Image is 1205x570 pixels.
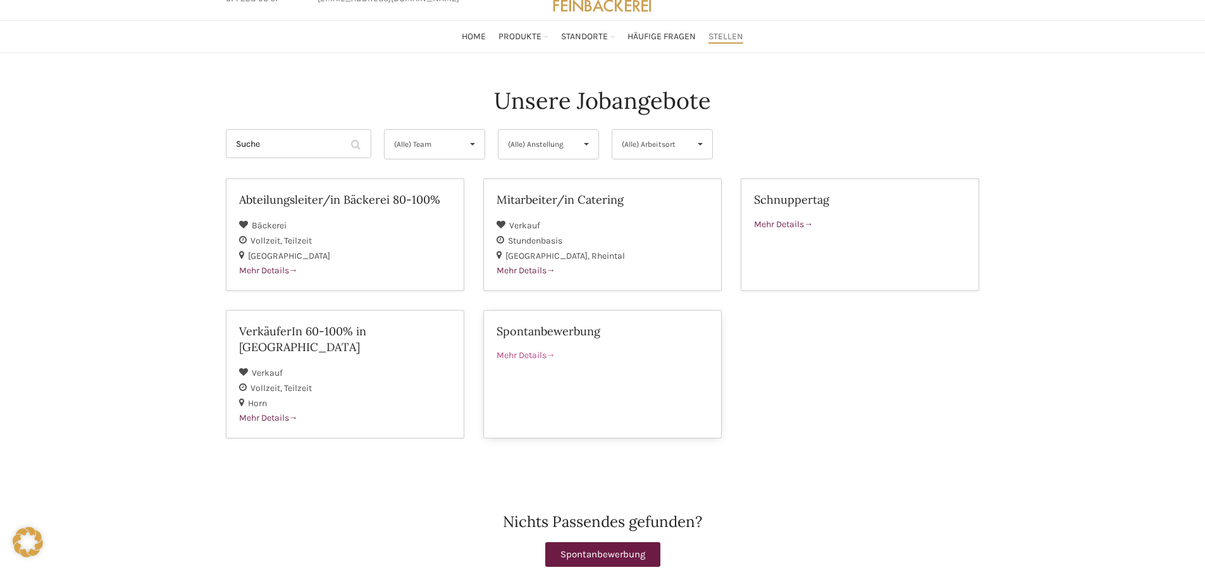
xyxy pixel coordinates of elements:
span: ▾ [460,130,485,159]
span: Stundenbasis [508,235,562,246]
a: VerkäuferIn 60-100% in [GEOGRAPHIC_DATA] Verkauf Vollzeit Teilzeit Horn Mehr Details [226,310,464,438]
span: (Alle) Anstellung [508,130,568,159]
span: Bäckerei [252,220,287,231]
span: Vollzeit [250,235,284,246]
a: Spontanbewerbung Mehr Details [483,310,722,438]
span: (Alle) Arbeitsort [622,130,682,159]
span: Mehr Details [754,219,813,230]
a: Häufige Fragen [627,24,696,49]
a: Abteilungsleiter/in Bäckerei 80-100% Bäckerei Vollzeit Teilzeit [GEOGRAPHIC_DATA] Mehr Details [226,178,464,291]
a: Mitarbeiter/in Catering Verkauf Stundenbasis [GEOGRAPHIC_DATA] Rheintal Mehr Details [483,178,722,291]
h2: Spontanbewerbung [497,323,708,339]
h2: Nichts Passendes gefunden? [226,514,980,530]
span: Stellen [708,31,743,43]
span: Mehr Details [497,350,555,361]
a: Schnuppertag Mehr Details [741,178,979,291]
span: Häufige Fragen [627,31,696,43]
span: Rheintal [591,251,625,261]
span: Verkauf [509,220,540,231]
a: Spontanbewerbung [545,542,660,567]
h2: Abteilungsleiter/in Bäckerei 80-100% [239,192,451,208]
span: Mehr Details [497,265,555,276]
a: Home [462,24,486,49]
span: Standorte [561,31,608,43]
span: Mehr Details [239,265,298,276]
a: Produkte [498,24,548,49]
span: ▾ [574,130,598,159]
span: Teilzeit [284,383,312,393]
span: Vollzeit [250,383,284,393]
a: Standorte [561,24,615,49]
div: Main navigation [219,24,986,49]
h2: Mitarbeiter/in Catering [497,192,708,208]
span: Home [462,31,486,43]
span: ▾ [688,130,712,159]
span: Horn [248,398,267,409]
span: Teilzeit [284,235,312,246]
h2: VerkäuferIn 60-100% in [GEOGRAPHIC_DATA] [239,323,451,355]
span: [GEOGRAPHIC_DATA] [505,251,591,261]
h4: Unsere Jobangebote [494,85,711,116]
input: Suche [226,129,371,158]
span: Spontanbewerbung [560,550,645,559]
span: Produkte [498,31,541,43]
span: (Alle) Team [394,130,454,159]
h2: Schnuppertag [754,192,966,208]
span: Mehr Details [239,412,298,423]
span: [GEOGRAPHIC_DATA] [248,251,330,261]
span: Verkauf [252,368,283,378]
a: Stellen [708,24,743,49]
